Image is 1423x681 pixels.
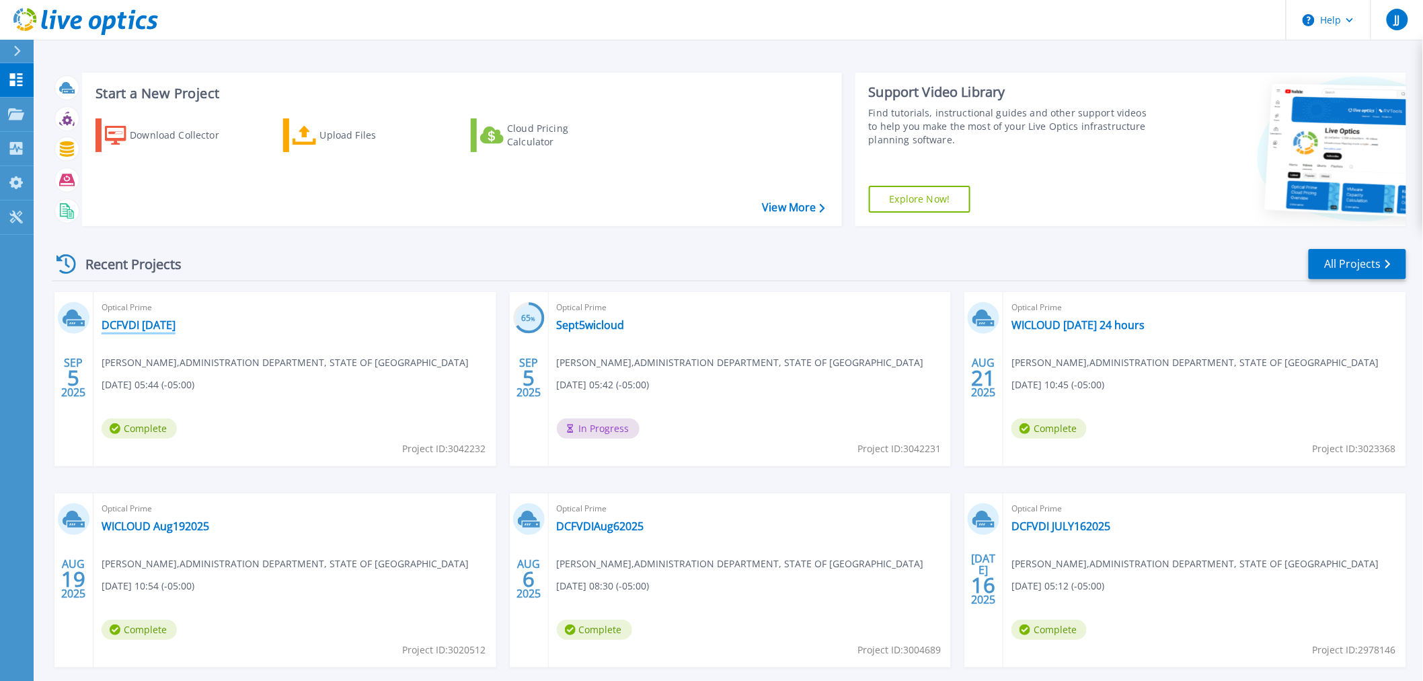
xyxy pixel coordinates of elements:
[557,519,644,533] a: DCFVDIAug62025
[857,441,941,456] span: Project ID: 3042231
[1011,419,1087,439] span: Complete
[102,557,469,571] span: [PERSON_NAME] , ADMINISTRATION DEPARTMENT, STATE OF [GEOGRAPHIC_DATA]
[1011,557,1379,571] span: [PERSON_NAME] , ADMINISTRATION DEPARTMENT, STATE OF [GEOGRAPHIC_DATA]
[67,372,79,384] span: 5
[857,643,941,657] span: Project ID: 3004689
[516,554,541,604] div: AUG 2025
[102,419,177,439] span: Complete
[557,501,944,516] span: Optical Prime
[972,579,996,591] span: 16
[102,355,469,370] span: [PERSON_NAME] , ADMINISTRATION DEPARTMENT, STATE OF [GEOGRAPHIC_DATA]
[513,311,545,326] h3: 65
[557,419,640,439] span: In Progress
[557,355,924,370] span: [PERSON_NAME] , ADMINISTRATION DEPARTMENT, STATE OF [GEOGRAPHIC_DATA]
[869,186,971,213] a: Explore Now!
[557,579,650,594] span: [DATE] 08:30 (-05:00)
[972,372,996,384] span: 21
[61,573,85,585] span: 19
[403,643,486,657] span: Project ID: 3020512
[102,519,209,533] a: WICLOUD Aug192025
[869,83,1151,101] div: Support Video Library
[516,353,541,402] div: SEP 2025
[507,122,615,149] div: Cloud Pricing Calculator
[403,441,486,456] span: Project ID: 3042232
[61,554,86,604] div: AUG 2025
[557,557,924,571] span: [PERSON_NAME] , ADMINISTRATION DEPARTMENT, STATE OF [GEOGRAPHIC_DATA]
[102,501,488,516] span: Optical Prime
[1011,579,1104,594] span: [DATE] 05:12 (-05:00)
[762,201,824,214] a: View More
[1011,318,1145,332] a: WICLOUD [DATE] 24 hours
[102,579,194,594] span: [DATE] 10:54 (-05:00)
[523,573,535,585] span: 6
[471,118,621,152] a: Cloud Pricing Calculator
[1011,355,1379,370] span: [PERSON_NAME] , ADMINISTRATION DEPARTMENT, STATE OF [GEOGRAPHIC_DATA]
[557,300,944,315] span: Optical Prime
[869,106,1151,147] div: Find tutorials, instructional guides and other support videos to help you make the most of your L...
[102,300,488,315] span: Optical Prime
[1313,441,1396,456] span: Project ID: 3023368
[971,353,997,402] div: AUG 2025
[320,122,428,149] div: Upload Files
[1309,249,1406,279] a: All Projects
[971,554,997,604] div: [DATE] 2025
[1394,14,1399,25] span: JJ
[1011,378,1104,392] span: [DATE] 10:45 (-05:00)
[557,620,632,640] span: Complete
[1011,300,1398,315] span: Optical Prime
[95,86,824,101] h3: Start a New Project
[102,318,176,332] a: DCFVDI [DATE]
[283,118,433,152] a: Upload Files
[102,378,194,392] span: [DATE] 05:44 (-05:00)
[52,248,200,281] div: Recent Projects
[61,353,86,402] div: SEP 2025
[557,318,625,332] a: Sept5wicloud
[1313,643,1396,657] span: Project ID: 2978146
[102,620,177,640] span: Complete
[95,118,245,152] a: Download Collector
[1011,501,1398,516] span: Optical Prime
[1011,620,1087,640] span: Complete
[523,372,535,384] span: 5
[130,122,237,149] div: Download Collector
[1011,519,1110,533] a: DCFVDI JULY162025
[557,378,650,392] span: [DATE] 05:42 (-05:00)
[531,315,536,322] span: %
